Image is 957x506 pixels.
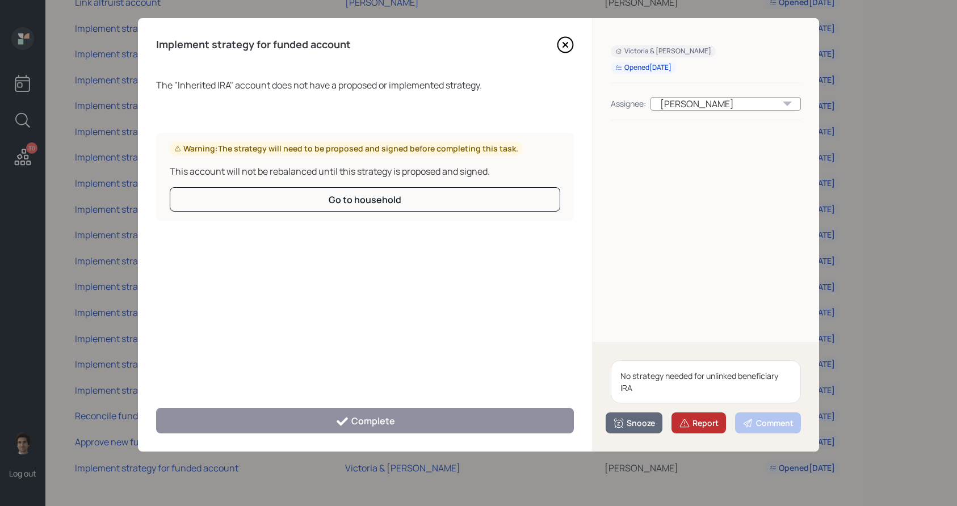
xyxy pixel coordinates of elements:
div: Report [679,418,719,429]
button: Comment [735,412,801,433]
button: Go to household [170,187,560,212]
button: Complete [156,408,574,433]
textarea: No strategy needed for unlinked beneficiary IRA [611,360,801,403]
button: Report [671,412,726,433]
div: [PERSON_NAME] [650,97,801,111]
div: Complete [335,415,395,428]
div: Snooze [613,418,655,429]
div: This account will not be rebalanced until this strategy is proposed and signed. [170,165,560,178]
button: Snooze [606,412,662,433]
div: Warning: The strategy will need to be proposed and signed before completing this task. [174,143,518,154]
div: The " Inherited IRA " account does not have a proposed or implemented strategy. [156,78,574,92]
div: Comment [742,418,794,429]
div: Opened [DATE] [615,63,671,73]
div: Victoria & [PERSON_NAME] [615,47,711,56]
div: Assignee: [611,98,646,109]
h4: Implement strategy for funded account [156,39,351,51]
div: Go to household [329,193,401,206]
